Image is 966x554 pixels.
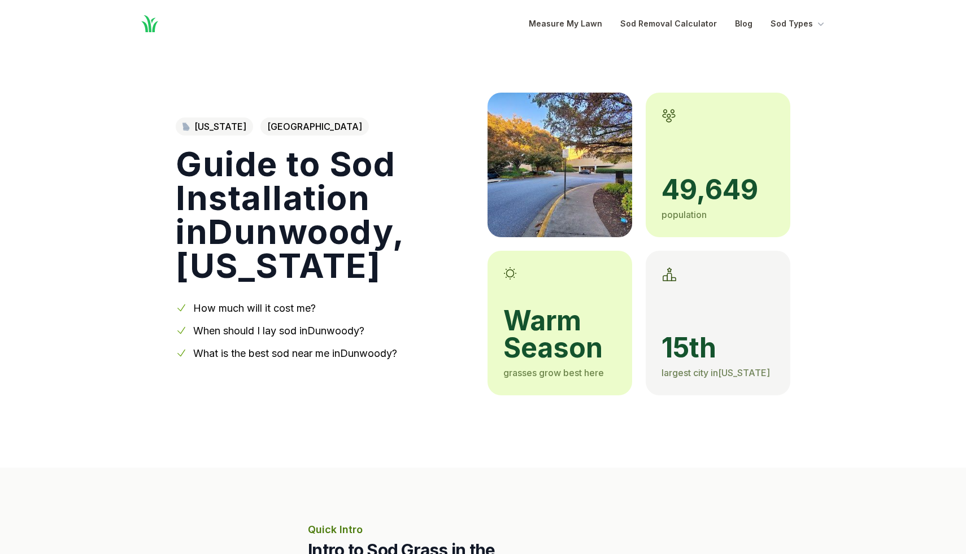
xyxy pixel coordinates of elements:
[176,147,469,282] h1: Guide to Sod Installation in Dunwoody , [US_STATE]
[176,117,253,136] a: [US_STATE]
[662,209,707,220] span: population
[308,522,658,538] p: Quick Intro
[193,302,316,314] a: How much will it cost me?
[662,334,774,361] span: 15th
[662,367,770,378] span: largest city in [US_STATE]
[735,17,752,30] a: Blog
[503,367,604,378] span: grasses grow best here
[529,17,602,30] a: Measure My Lawn
[662,176,774,203] span: 49,649
[260,117,369,136] span: [GEOGRAPHIC_DATA]
[771,17,826,30] button: Sod Types
[193,325,364,337] a: When should I lay sod inDunwoody?
[193,347,397,359] a: What is the best sod near me inDunwoody?
[488,93,632,237] img: A picture of Dunwoody
[182,123,190,131] img: Georgia state outline
[503,307,616,361] span: warm season
[620,17,717,30] a: Sod Removal Calculator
